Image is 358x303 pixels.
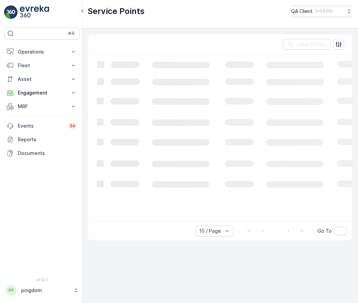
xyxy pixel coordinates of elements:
button: MRF [4,100,79,113]
p: QA Client [291,8,313,15]
span: Go To [317,228,332,234]
p: Documents [18,150,77,157]
a: Documents [4,146,79,160]
p: Engagement [18,89,66,96]
p: pingdom [21,287,70,294]
button: Asset [4,72,79,86]
a: Reports [4,133,79,146]
a: Events34 [4,119,79,133]
p: Reports [18,136,77,143]
button: Fleet [4,59,79,72]
img: logo_light-DOdMpM7g.png [20,5,49,19]
p: Asset [18,76,66,83]
p: MRF [18,103,66,110]
p: Fleet [18,62,66,69]
p: ⌘B [68,31,75,36]
button: Clear Filters [283,39,330,50]
span: v 1.52.1 [4,278,79,282]
p: 34 [70,123,75,129]
button: QA Client(+03:00) [291,5,353,17]
p: Operations [18,48,66,55]
p: Events [18,122,64,129]
button: Engagement [4,86,79,100]
div: PP [6,285,17,296]
img: logo [4,5,18,19]
p: Service Points [88,6,145,17]
button: Operations [4,45,79,59]
button: PPpingdom [4,283,79,298]
p: ( +03:00 ) [315,9,333,14]
p: Clear Filters [297,41,326,48]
